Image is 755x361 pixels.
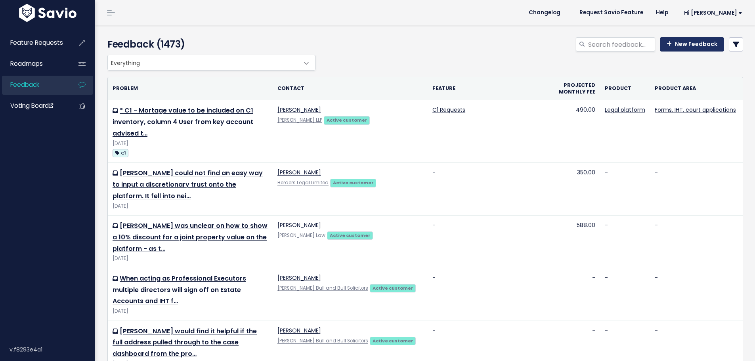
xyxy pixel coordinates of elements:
a: Active customer [370,284,416,292]
a: [PERSON_NAME] [277,274,321,282]
td: - [600,216,650,268]
a: Borders Legal Limited [277,180,329,186]
a: Active customer [324,116,370,124]
div: [DATE] [113,139,268,148]
img: logo-white.9d6f32f41409.svg [17,4,78,22]
th: Product [600,77,650,100]
td: - [650,163,743,216]
th: Problem [108,77,273,100]
a: Forms, IHT, court applications [655,106,736,114]
td: - [600,163,650,216]
td: - [549,268,600,321]
td: - [428,216,549,268]
div: v.f8293e4a1 [10,339,95,360]
a: [PERSON_NAME] [277,327,321,334]
a: Help [650,7,675,19]
a: Feedback [2,76,66,94]
a: Active customer [327,231,373,239]
td: 490.00 [549,100,600,163]
span: Hi [PERSON_NAME] [684,10,742,16]
th: Contact [273,77,428,100]
a: Legal platform [605,106,645,114]
td: - [428,268,549,321]
a: [PERSON_NAME] could not find an easy way to input a discretionary trust onto the platform. It fel... [113,168,263,201]
th: Feature [428,77,549,100]
a: [PERSON_NAME] Law [277,232,325,239]
a: [PERSON_NAME] Bull and Bull Solicitors [277,285,368,291]
div: [DATE] [113,307,268,315]
a: C1 [113,148,128,158]
strong: Active customer [327,117,367,123]
a: Feature Requests [2,34,66,52]
a: Request Savio Feature [573,7,650,19]
a: Active customer [330,178,376,186]
a: [PERSON_NAME] Bull and Bull Solicitors [277,338,368,344]
td: - [650,216,743,268]
span: Everything [108,55,299,70]
th: Projected monthly fee [549,77,600,100]
a: Hi [PERSON_NAME] [675,7,749,19]
a: [PERSON_NAME] [277,221,321,229]
span: Voting Board [10,101,53,110]
a: Active customer [370,336,416,344]
a: New Feedback [660,37,724,52]
span: Everything [107,55,315,71]
strong: Active customer [330,232,371,239]
a: [PERSON_NAME] [277,168,321,176]
span: C1 [113,149,128,157]
div: [DATE] [113,254,268,263]
a: C1 Requests [432,106,465,114]
strong: Active customer [333,180,374,186]
td: 588.00 [549,216,600,268]
span: Roadmaps [10,59,43,68]
a: Voting Board [2,97,66,115]
a: [PERSON_NAME] was unclear on how to show a 10% discount for a joint property value on the platfor... [113,221,268,253]
a: [PERSON_NAME] LLP [277,117,322,123]
strong: Active customer [373,285,413,291]
span: Changelog [529,10,560,15]
strong: Active customer [373,338,413,344]
td: - [650,268,743,321]
h4: Feedback (1473) [107,37,312,52]
span: Feedback [10,80,39,89]
input: Search feedback... [587,37,655,52]
td: - [600,268,650,321]
a: When acting as Professional Executors multiple directors will sign off on Estate Accounts and IHT f… [113,274,246,306]
td: 350.00 [549,163,600,216]
a: [PERSON_NAME] [277,106,321,114]
a: [PERSON_NAME] would find it helpful if the full address pulled through to the case dashboard from... [113,327,257,359]
td: - [428,163,549,216]
th: Product Area [650,77,743,100]
div: [DATE] [113,202,268,210]
a: * C1 - Mortage value to be included on C1 inventory, column 4 User from key account advised t… [113,106,253,138]
a: Roadmaps [2,55,66,73]
span: Feature Requests [10,38,63,47]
